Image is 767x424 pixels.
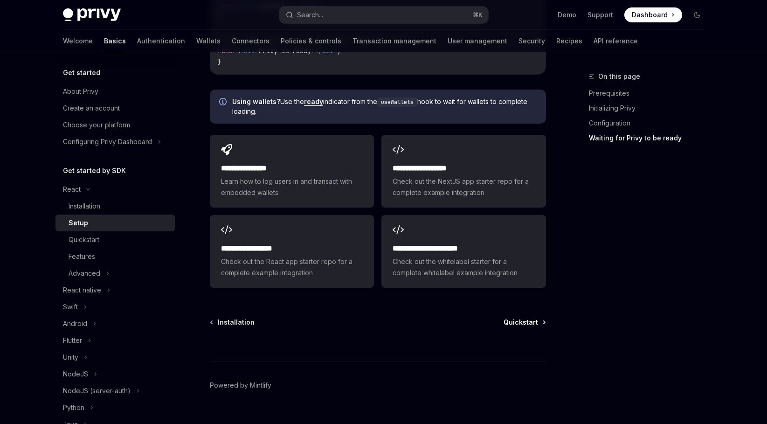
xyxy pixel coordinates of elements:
[518,30,545,52] a: Security
[55,215,175,231] a: Setup
[210,135,374,208] a: **** **** **** *Learn how to log users in and transact with embedded wallets
[63,285,101,296] div: React native
[55,231,175,248] a: Quickstart
[69,234,99,245] div: Quickstart
[55,100,175,117] a: Create an account
[55,248,175,265] a: Features
[63,368,88,380] div: NodeJS
[63,165,126,176] h5: Get started by SDK
[218,58,221,66] span: }
[211,318,255,327] a: Installation
[448,30,507,52] a: User management
[137,30,185,52] a: Authentication
[504,318,538,327] span: Quickstart
[589,101,712,116] a: Initializing Privy
[279,7,488,23] button: Search...⌘K
[55,83,175,100] a: About Privy
[473,11,483,19] span: ⌘ K
[63,301,78,313] div: Swift
[63,8,121,21] img: dark logo
[55,117,175,133] a: Choose your platform
[63,352,78,363] div: Unity
[281,30,341,52] a: Policies & controls
[69,217,88,229] div: Setup
[232,30,269,52] a: Connectors
[221,256,363,278] span: Check out the React app starter repo for a complete example integration
[69,268,100,279] div: Advanced
[63,86,98,97] div: About Privy
[63,67,100,78] h5: Get started
[304,97,323,106] a: ready
[63,402,84,413] div: Python
[63,318,87,329] div: Android
[632,10,668,20] span: Dashboard
[594,30,638,52] a: API reference
[55,198,175,215] a: Installation
[589,116,712,131] a: Configuration
[558,10,576,20] a: Demo
[393,176,534,198] span: Check out the NextJS app starter repo for a complete example integration
[221,176,363,198] span: Learn how to log users in and transact with embedded wallets
[587,10,613,20] a: Support
[690,7,705,22] button: Toggle dark mode
[63,119,130,131] div: Choose your platform
[393,256,534,278] span: Check out the whitelabel starter for a complete whitelabel example integration
[196,30,221,52] a: Wallets
[377,97,417,107] code: useWallets
[219,98,228,107] svg: Info
[504,318,545,327] a: Quickstart
[63,30,93,52] a: Welcome
[63,184,81,195] div: React
[69,251,95,262] div: Features
[104,30,126,52] a: Basics
[297,9,323,21] div: Search...
[69,201,100,212] div: Installation
[352,30,436,52] a: Transaction management
[210,215,374,288] a: **** **** **** ***Check out the React app starter repo for a complete example integration
[589,86,712,101] a: Prerequisites
[232,97,537,116] span: Use the indicator from the hook to wait for wallets to complete loading.
[63,335,82,346] div: Flutter
[556,30,582,52] a: Recipes
[598,71,640,82] span: On this page
[381,135,546,208] a: **** **** **** ****Check out the NextJS app starter repo for a complete example integration
[624,7,682,22] a: Dashboard
[589,131,712,146] a: Waiting for Privy to be ready
[210,381,271,390] a: Powered by Mintlify
[218,318,255,327] span: Installation
[63,385,131,396] div: NodeJS (server-auth)
[232,97,280,105] strong: Using wallets?
[381,215,546,288] a: **** **** **** **** ***Check out the whitelabel starter for a complete whitelabel example integra...
[63,136,152,147] div: Configuring Privy Dashboard
[63,103,120,114] div: Create an account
